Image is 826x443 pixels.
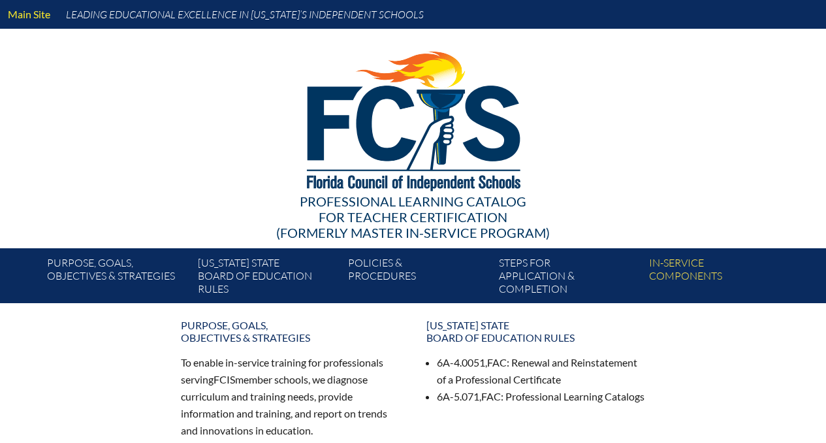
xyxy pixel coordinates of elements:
[437,354,646,388] li: 6A-4.0051, : Renewal and Reinstatement of a Professional Certificate
[419,314,654,349] a: [US_STATE] StateBoard of Education rules
[437,388,646,405] li: 6A-5.071, : Professional Learning Catalogs
[193,254,343,303] a: [US_STATE] StateBoard of Education rules
[494,254,644,303] a: Steps forapplication & completion
[644,254,794,303] a: In-servicecomponents
[181,354,400,438] p: To enable in-service training for professionals serving member schools, we diagnose curriculum an...
[214,373,235,386] span: FCIS
[37,193,789,240] div: Professional Learning Catalog (formerly Master In-service Program)
[343,254,493,303] a: Policies &Procedures
[42,254,192,303] a: Purpose, goals,objectives & strategies
[173,314,408,349] a: Purpose, goals,objectives & strategies
[487,356,507,369] span: FAC
[3,5,56,23] a: Main Site
[278,29,548,207] img: FCISlogo221.eps
[319,209,507,225] span: for Teacher Certification
[481,390,501,402] span: FAC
